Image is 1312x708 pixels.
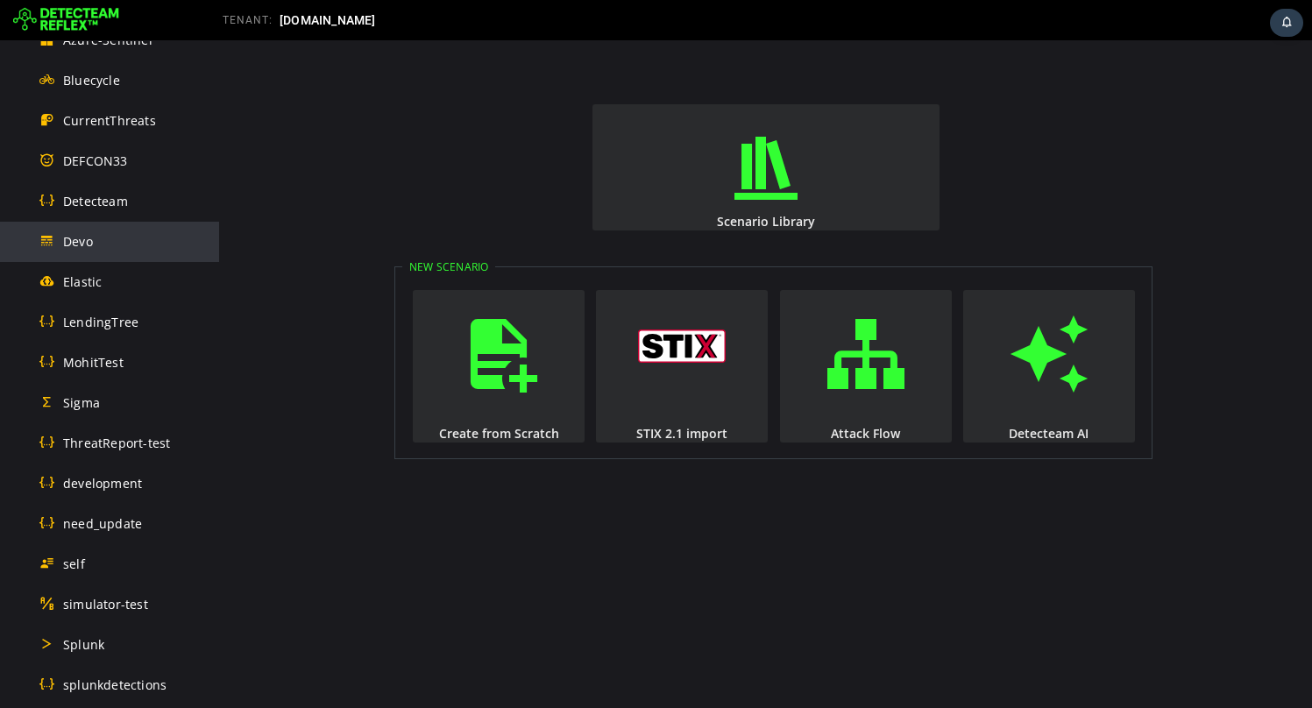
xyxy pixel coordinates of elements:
span: simulator-test [63,596,148,612]
img: Detecteam logo [13,6,119,34]
button: Attack Flow [561,250,733,402]
span: Bluecycle [63,72,120,88]
button: Scenario Library [373,64,720,190]
span: need_update [63,515,142,532]
div: Detecteam AI [742,385,918,401]
span: splunkdetections [63,676,167,693]
span: MohitTest [63,354,124,371]
button: STIX 2.1 import [377,250,549,402]
span: self [63,556,85,572]
span: DEFCON33 [63,152,128,169]
span: development [63,475,142,492]
span: TENANT: [223,14,273,26]
span: Elastic [63,273,102,290]
legend: New Scenario [183,219,276,234]
span: LendingTree [63,314,138,330]
div: Create from Scratch [192,385,367,401]
button: Detecteam AI [744,250,916,402]
span: CurrentThreats [63,112,156,129]
img: logo_stix.svg [419,289,507,322]
div: Task Notifications [1270,9,1303,37]
span: [DOMAIN_NAME] [280,13,376,27]
span: Devo [63,233,93,250]
span: Detecteam [63,193,128,209]
span: ThreatReport-test [63,435,170,451]
span: Splunk [63,636,104,653]
div: Scenario Library [372,173,722,189]
div: Attack Flow [559,385,734,401]
button: Create from Scratch [194,250,365,402]
div: STIX 2.1 import [375,385,550,401]
span: Sigma [63,394,100,411]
